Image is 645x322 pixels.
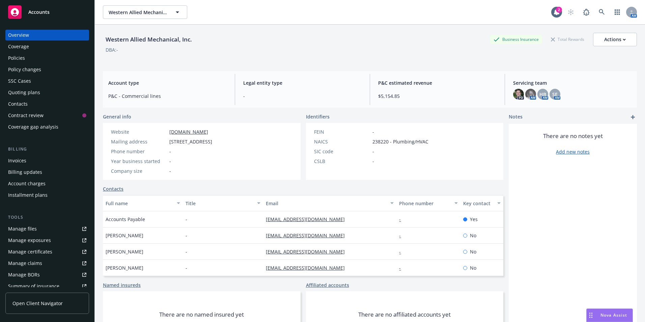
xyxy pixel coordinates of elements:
[5,87,89,98] a: Quoting plans
[399,232,406,239] a: -
[600,312,627,318] span: Nova Assist
[106,200,173,207] div: Full name
[266,216,350,222] a: [EMAIL_ADDRESS][DOMAIN_NAME]
[266,265,350,271] a: [EMAIL_ADDRESS][DOMAIN_NAME]
[8,122,58,132] div: Coverage gap analysis
[5,41,89,52] a: Coverage
[5,214,89,221] div: Tools
[5,146,89,153] div: Billing
[103,113,131,120] span: General info
[580,5,593,19] a: Report a Bug
[490,35,542,44] div: Business Insurance
[5,122,89,132] a: Coverage gap analysis
[372,158,374,165] span: -
[5,110,89,121] a: Contract review
[8,281,59,292] div: Summary of insurance
[372,148,374,155] span: -
[5,64,89,75] a: Policy changes
[106,264,143,271] span: [PERSON_NAME]
[8,76,31,86] div: SSC Cases
[8,269,40,280] div: Manage BORs
[103,195,183,211] button: Full name
[552,91,558,98] span: SE
[470,232,476,239] span: No
[513,79,632,86] span: Servicing team
[103,185,123,192] a: Contacts
[460,195,503,211] button: Key contact
[266,232,350,239] a: [EMAIL_ADDRESS][DOMAIN_NAME]
[8,41,29,52] div: Coverage
[372,138,428,145] span: 238220 - Plumbing/HVAC
[108,79,227,86] span: Account type
[5,235,89,246] a: Manage exposures
[108,92,227,100] span: P&C - Commercial lines
[470,248,476,255] span: No
[539,91,546,98] span: HB
[358,311,451,319] span: There are no affiliated accounts yet
[8,258,42,269] div: Manage claims
[548,35,588,44] div: Total Rewards
[266,200,387,207] div: Email
[470,216,478,223] span: Yes
[5,53,89,63] a: Policies
[8,99,28,109] div: Contacts
[169,148,171,155] span: -
[595,5,609,19] a: Search
[509,113,523,121] span: Notes
[5,167,89,178] a: Billing updates
[8,110,44,121] div: Contract review
[5,3,89,22] a: Accounts
[378,79,497,86] span: P&C estimated revenue
[106,248,143,255] span: [PERSON_NAME]
[543,132,603,140] span: There are no notes yet
[111,138,167,145] div: Mailing address
[8,53,25,63] div: Policies
[106,216,145,223] span: Accounts Payable
[8,223,37,234] div: Manage files
[586,308,633,322] button: Nova Assist
[5,30,89,41] a: Overview
[111,128,167,135] div: Website
[28,9,50,15] span: Accounts
[8,235,51,246] div: Manage exposures
[306,281,349,289] a: Affiliated accounts
[399,265,406,271] a: -
[243,92,362,100] span: -
[8,167,42,178] div: Billing updates
[106,46,118,53] div: DBA: -
[399,200,450,207] div: Phone number
[5,178,89,189] a: Account charges
[399,216,406,222] a: -
[399,248,406,255] a: -
[169,129,208,135] a: [DOMAIN_NAME]
[378,92,497,100] span: $5,154.85
[5,281,89,292] a: Summary of insurance
[106,232,143,239] span: [PERSON_NAME]
[186,248,187,255] span: -
[5,76,89,86] a: SSC Cases
[186,264,187,271] span: -
[186,200,253,207] div: Title
[564,5,578,19] a: Start snowing
[103,35,195,44] div: Western Allied Mechanical, Inc.
[556,148,590,155] a: Add new notes
[186,216,187,223] span: -
[5,258,89,269] a: Manage claims
[111,167,167,175] div: Company size
[12,300,63,307] span: Open Client Navigator
[103,281,141,289] a: Named insureds
[8,178,46,189] div: Account charges
[525,89,536,100] img: photo
[266,248,350,255] a: [EMAIL_ADDRESS][DOMAIN_NAME]
[243,79,362,86] span: Legal entity type
[5,155,89,166] a: Invoices
[159,311,244,319] span: There are no named insured yet
[396,195,460,211] button: Phone number
[183,195,263,211] button: Title
[5,269,89,280] a: Manage BORs
[109,9,167,16] span: Western Allied Mechanical, Inc.
[8,155,26,166] div: Invoices
[611,5,624,19] a: Switch app
[5,246,89,257] a: Manage certificates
